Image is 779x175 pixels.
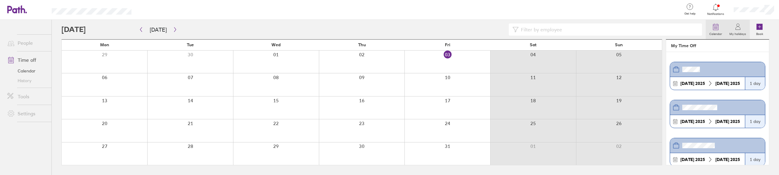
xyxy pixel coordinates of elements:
div: 1 day [745,77,765,90]
span: Notifications [706,12,726,16]
span: Sat [530,42,536,47]
div: 2025 [678,119,707,124]
strong: [DATE] [715,81,729,86]
label: My holidays [726,30,750,36]
span: Mon [100,42,109,47]
div: 2025 [678,81,707,86]
a: Time off [2,54,51,66]
a: Calendar [706,20,726,39]
strong: [DATE] [715,157,729,162]
header: My Time Off [666,40,769,52]
span: Wed [271,42,281,47]
a: My holidays [726,20,750,39]
a: [DATE] 2025[DATE] 20251 day [670,62,765,90]
span: Fri [445,42,450,47]
span: Thu [358,42,366,47]
div: 1 day [745,153,765,166]
label: Book [753,30,767,36]
span: Get help [680,12,700,16]
div: 2025 [713,81,742,86]
strong: [DATE] [680,81,694,86]
a: [DATE] 2025[DATE] 20251 day [670,100,765,128]
a: [DATE] 2025[DATE] 20251 day [670,138,765,166]
span: Sun [615,42,623,47]
a: Tools [2,90,51,103]
strong: [DATE] [715,119,729,124]
div: 1 day [745,115,765,128]
a: Book [750,20,769,39]
label: Calendar [706,30,726,36]
a: Notifications [706,3,726,16]
span: Tue [187,42,194,47]
div: 2025 [713,157,742,162]
input: Filter by employee [519,24,698,35]
strong: [DATE] [680,119,694,124]
button: [DATE] [145,25,172,35]
strong: [DATE] [680,157,694,162]
div: 2025 [678,157,707,162]
a: People [2,37,51,49]
a: History [2,76,51,86]
div: 2025 [713,119,742,124]
a: Calendar [2,66,51,76]
a: Settings [2,107,51,120]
